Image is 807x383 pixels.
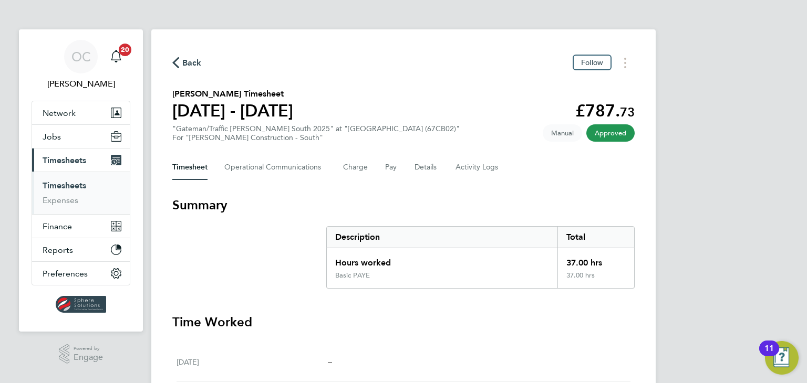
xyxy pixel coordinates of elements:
div: "Gateman/Traffic [PERSON_NAME] South 2025" at "[GEOGRAPHIC_DATA] (67CB02)" [172,124,460,142]
button: Finance [32,215,130,238]
img: spheresolutions-logo-retina.png [56,296,107,313]
div: Hours worked [327,248,557,271]
div: Timesheets [32,172,130,214]
h3: Summary [172,197,635,214]
span: Back [182,57,202,69]
button: Network [32,101,130,124]
div: 37.00 hrs [557,271,634,288]
button: Activity Logs [456,155,500,180]
nav: Main navigation [19,29,143,332]
button: Follow [573,55,612,70]
span: Preferences [43,269,88,279]
div: Description [327,227,557,248]
span: 73 [620,104,635,120]
div: 11 [764,348,774,362]
h1: [DATE] - [DATE] [172,100,293,121]
span: OC [71,50,91,63]
a: Timesheets [43,180,86,190]
button: Reports [32,238,130,261]
button: Open Resource Center, 11 new notifications [765,341,799,375]
button: Timesheets [32,148,130,172]
span: Reports [43,245,73,255]
a: Powered byEngage [59,344,104,364]
button: Operational Communications [224,155,326,180]
span: Ollie Clarke [32,78,130,90]
div: Total [557,227,634,248]
span: This timesheet has been approved. [586,124,635,142]
a: Expenses [43,195,78,205]
button: Jobs [32,125,130,148]
a: 20 [106,40,127,73]
a: OC[PERSON_NAME] [32,40,130,90]
button: Charge [343,155,368,180]
div: 37.00 hrs [557,248,634,271]
div: Summary [326,226,635,289]
span: Follow [581,58,603,67]
span: Jobs [43,132,61,142]
span: 20 [119,44,131,56]
h3: Time Worked [172,314,635,331]
span: Powered by [74,344,103,353]
span: Engage [74,353,103,362]
span: Network [43,108,76,118]
app-decimal: £787. [575,101,635,121]
button: Timesheets Menu [616,55,635,71]
span: – [328,357,332,367]
button: Timesheet [172,155,208,180]
button: Details [415,155,439,180]
div: Basic PAYE [335,271,370,280]
button: Pay [385,155,398,180]
span: Finance [43,221,72,231]
button: Preferences [32,262,130,285]
div: For "[PERSON_NAME] Construction - South" [172,133,460,142]
h2: [PERSON_NAME] Timesheet [172,88,293,100]
a: Go to home page [32,296,130,313]
button: Back [172,56,202,69]
span: This timesheet was manually created. [543,124,582,142]
div: [DATE] [177,356,328,368]
span: Timesheets [43,155,86,165]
